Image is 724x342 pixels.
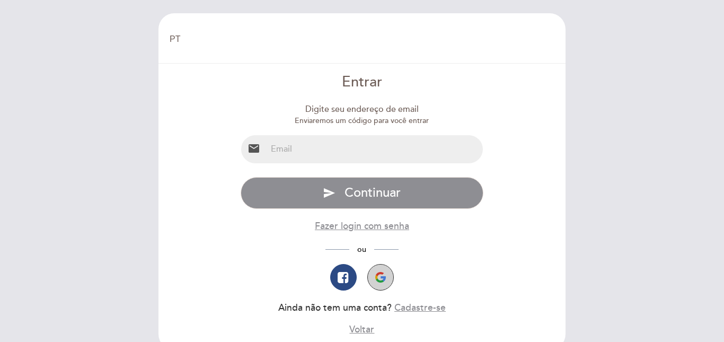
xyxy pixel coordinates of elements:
span: Ainda não tem uma conta? [278,302,392,313]
span: ou [349,245,374,254]
div: Entrar [241,72,484,93]
input: Email [267,135,483,163]
span: Continuar [345,185,401,200]
div: Enviaremos um código para você entrar [241,116,484,126]
button: Fazer login com senha [315,220,409,233]
button: send Continuar [241,177,484,209]
button: Cadastre-se [394,301,446,314]
img: icon-google.png [375,272,386,283]
button: Voltar [349,323,374,336]
i: email [248,142,260,155]
i: send [323,187,335,199]
div: Digite seu endereço de email [241,103,484,116]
